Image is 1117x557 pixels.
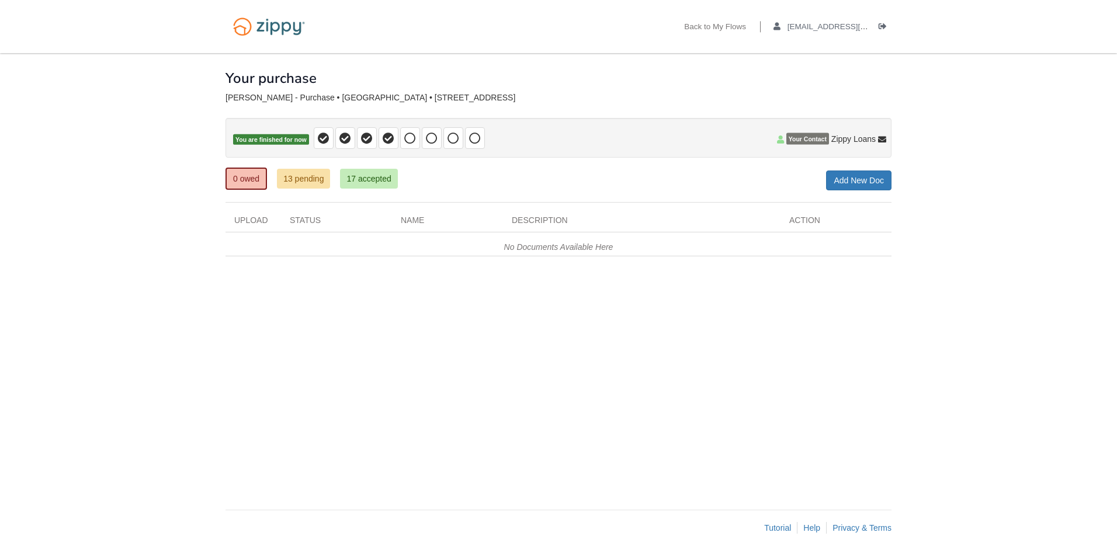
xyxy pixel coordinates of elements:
[832,523,891,532] a: Privacy & Terms
[786,133,829,145] span: Your Contact
[226,214,281,232] div: Upload
[340,169,397,189] a: 17 accepted
[226,168,267,190] a: 0 owed
[803,523,820,532] a: Help
[826,170,891,190] a: Add New Doc
[277,169,330,189] a: 13 pending
[879,22,891,34] a: Log out
[503,214,780,232] div: Description
[281,214,392,232] div: Status
[226,12,313,41] img: Logo
[684,22,746,34] a: Back to My Flows
[233,134,309,145] span: You are finished for now
[788,22,921,31] span: s.dorsey5@hotmail.com
[226,71,317,86] h1: Your purchase
[392,214,503,232] div: Name
[780,214,891,232] div: Action
[504,242,613,252] em: No Documents Available Here
[773,22,921,34] a: edit profile
[226,93,891,103] div: [PERSON_NAME] - Purchase • [GEOGRAPHIC_DATA] • [STREET_ADDRESS]
[764,523,791,532] a: Tutorial
[831,133,876,145] span: Zippy Loans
